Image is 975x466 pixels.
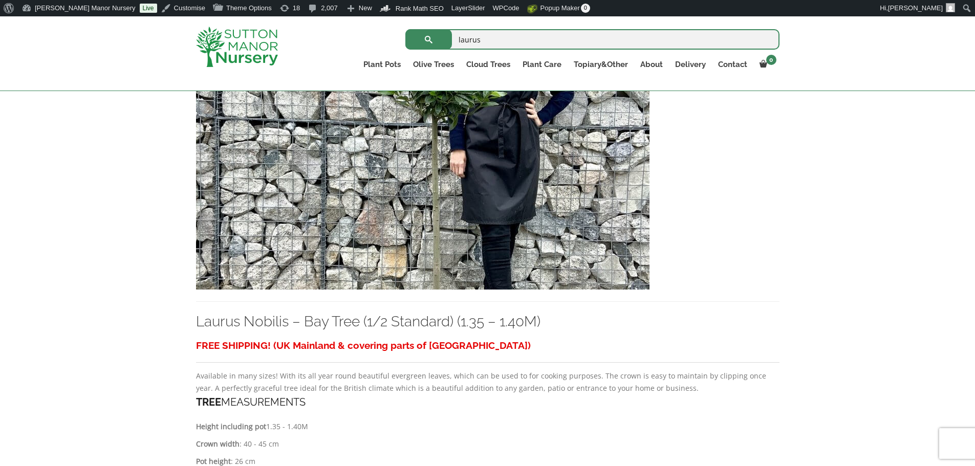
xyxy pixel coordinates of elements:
span: Rank Math SEO [396,5,444,12]
a: Laurus Nobilis - Bay Tree (1/2 Standard) (1.35 - 1.40M) [196,174,649,184]
a: Delivery [669,57,712,72]
a: 0 [753,57,779,72]
strong: Pot height [196,456,231,466]
img: logo [196,27,278,67]
h4: MEASUREMENTS [196,394,779,410]
a: Olive Trees [407,57,460,72]
a: Laurus Nobilis – Bay Tree (1/2 Standard) (1.35 – 1.40M) [196,313,540,330]
strong: Crown width [196,439,240,449]
input: Search... [405,29,779,50]
a: Plant Care [516,57,568,72]
a: Cloud Trees [460,57,516,72]
h3: FREE SHIPPING! (UK Mainland & covering parts of [GEOGRAPHIC_DATA]) [196,336,779,355]
span: 0 [766,55,776,65]
strong: TREE [196,396,221,408]
p: : 40 - 45 cm [196,438,779,450]
a: Plant Pots [357,57,407,72]
a: About [634,57,669,72]
p: 1.35 - 1.40M [196,420,779,433]
a: Topiary&Other [568,57,634,72]
a: Live [140,4,157,13]
a: Contact [712,57,753,72]
span: [PERSON_NAME] [888,4,943,12]
strong: Height including pot [196,421,266,431]
img: Laurus Nobilis - Bay Tree (1/2 Standard) (1.35 - 1.40M) - 4F4D0F1D 980E 4BA6 BF1D 16D725B8746B 1 ... [196,70,649,290]
span: 0 [581,4,590,13]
